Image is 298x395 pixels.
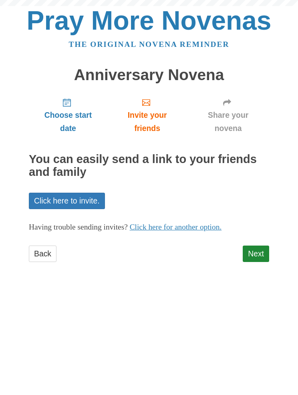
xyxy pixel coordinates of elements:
a: Choose start date [29,91,107,139]
span: Having trouble sending invites? [29,223,128,231]
h1: Anniversary Novena [29,67,269,84]
a: Pray More Novenas [27,6,272,35]
a: Click here to invite. [29,193,105,209]
a: Next [243,246,269,262]
span: Choose start date [37,109,99,135]
h2: You can easily send a link to your friends and family [29,153,269,179]
a: Share your novena [187,91,269,139]
a: Click here for another option. [130,223,222,231]
a: The original novena reminder [69,40,230,48]
a: Invite your friends [107,91,187,139]
span: Invite your friends [115,109,179,135]
span: Share your novena [195,109,261,135]
a: Back [29,246,56,262]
